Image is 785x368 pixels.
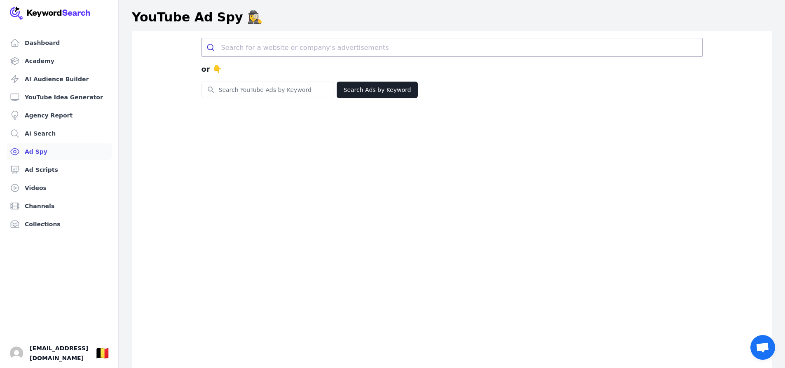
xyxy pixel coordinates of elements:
a: Channels [7,198,112,214]
button: Open user button [10,347,23,360]
a: AI Audience Builder [7,71,112,87]
a: YouTube Idea Generator [7,89,112,105]
div: 🇧🇪 [95,346,110,361]
button: 🇧🇪 [95,345,110,361]
input: Search for a website or company's advertisements [221,38,702,56]
span: [EMAIL_ADDRESS][DOMAIN_NAME] [30,343,88,363]
img: Your Company [10,7,91,20]
a: Ad Spy [7,143,112,160]
h1: YouTube Ad Spy 🕵️‍♀️ [132,10,262,25]
input: Search YouTube Ads by Keyword [202,82,333,98]
div: Open chat [750,335,775,360]
a: Ad Scripts [7,162,112,178]
a: Collections [7,216,112,232]
a: Videos [7,180,112,196]
button: Submit [202,38,221,56]
div: or 👇 [202,57,703,82]
button: Search Ads by Keyword [337,82,418,98]
a: Academy [7,53,112,69]
a: Agency Report [7,107,112,124]
a: AI Search [7,125,112,142]
a: Dashboard [7,35,112,51]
